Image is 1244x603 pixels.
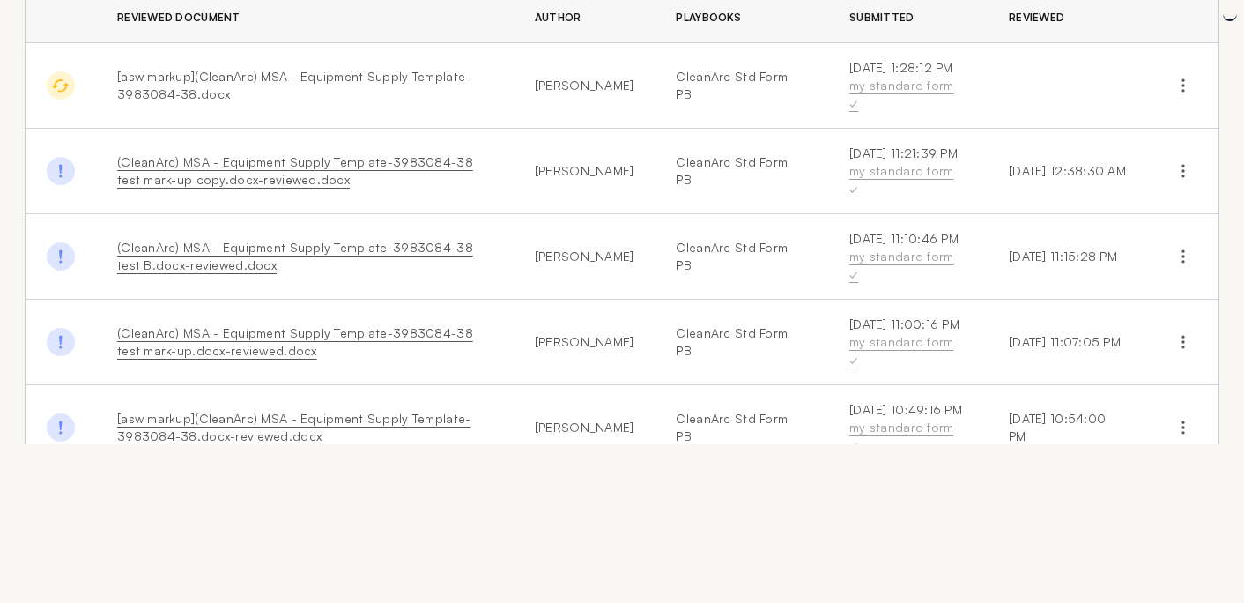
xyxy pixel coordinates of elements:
[849,77,966,112] div: my standard form ✓
[828,300,988,385] td: [DATE] 11:00:16 PM
[676,239,807,274] a: CleanArc Std Form PB
[988,129,1148,214] td: [DATE] 12:38:30 AM
[988,385,1148,471] td: [DATE] 10:54:00 PM
[676,68,807,103] a: CleanArc Std Form PB
[47,157,75,185] img: Done
[828,129,988,214] td: [DATE] 11:21:39 PM
[47,328,75,356] img: Done
[514,385,655,471] td: [PERSON_NAME]
[849,333,966,368] div: my standard form ✓
[676,410,807,445] a: CleanArc Std Form PB
[988,214,1148,300] td: [DATE] 11:15:28 PM
[47,71,75,100] img: In Progress
[514,129,655,214] td: [PERSON_NAME]
[117,69,470,101] span: [asw markup](CleanArc) MSA - Equipment Supply Template-3983084-38.docx
[514,43,655,129] td: [PERSON_NAME]
[828,43,988,129] td: [DATE] 1:28:12 PM
[676,153,807,189] a: CleanArc Std Form PB
[514,300,655,385] td: [PERSON_NAME]
[47,242,75,271] img: Done
[117,154,473,187] a: (CleanArc) MSA - Equipment Supply Template-3983084-38 test mark-up copy.docx-reviewed.docx
[849,419,966,454] div: my standard form ✓
[47,413,75,442] img: Done
[849,162,966,197] div: my standard form ✓
[117,240,473,272] a: (CleanArc) MSA - Equipment Supply Template-3983084-38 test B.docx-reviewed.docx
[514,214,655,300] td: [PERSON_NAME]
[828,385,988,471] td: [DATE] 10:49:16 PM
[988,300,1148,385] td: [DATE] 11:07:05 PM
[828,214,988,300] td: [DATE] 11:10:46 PM
[676,324,807,360] a: CleanArc Std Form PB
[117,411,470,443] a: [asw markup](CleanArc) MSA - Equipment Supply Template-3983084-38.docx-reviewed.docx
[849,248,966,283] div: my standard form ✓
[117,325,473,358] a: (CleanArc) MSA - Equipment Supply Template-3983084-38 test mark-up.docx-reviewed.docx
